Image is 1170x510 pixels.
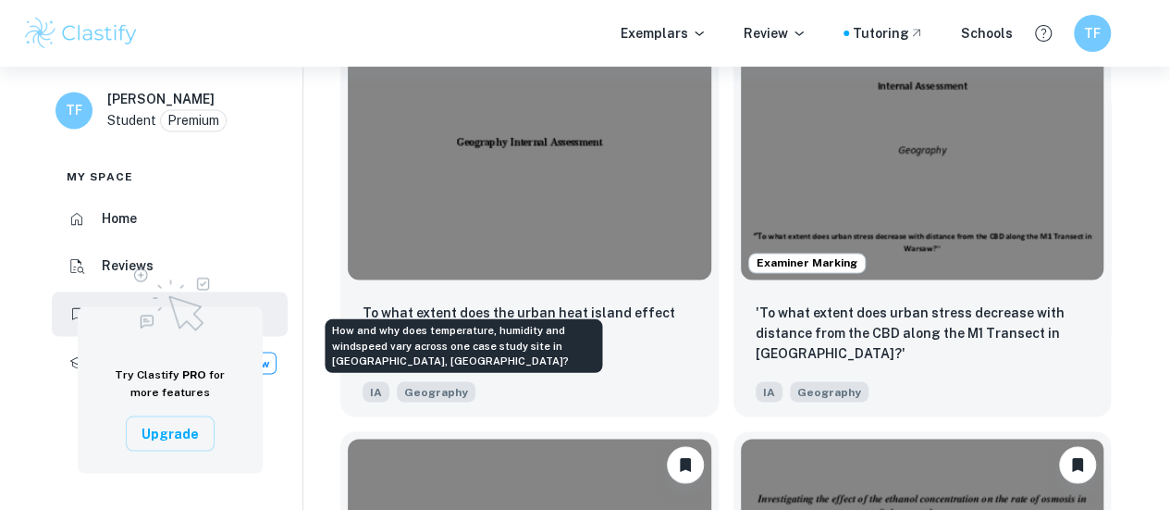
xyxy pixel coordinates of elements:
[102,304,173,324] h6: Bookmarks
[107,89,215,109] h6: [PERSON_NAME]
[348,7,710,280] img: Geography IA example thumbnail: To what extent does the urban heat islan
[744,23,807,44] p: Review
[756,302,1089,363] p: 'To what extent does urban stress decrease with distance from the CBD along the M1 Transect in Wa...
[853,23,924,44] a: Tutoring
[363,381,389,402] span: IA
[1082,23,1103,44] h6: TF
[124,256,216,336] img: Upgrade to Pro
[52,292,288,336] a: Bookmarks
[1028,18,1059,49] button: Help and Feedback
[363,302,696,342] p: To what extent does the urban heat island effect occur in Bydgoszcz
[790,381,868,402] span: Geography
[325,318,602,372] div: How and why does temperature, humidity and windspeed vary across one case study site in [GEOGRAPH...
[182,367,206,380] span: PRO
[107,110,156,131] p: Student
[667,446,704,483] button: Unbookmark
[621,23,707,44] p: Exemplars
[100,366,240,401] h6: Try Clastify for more features
[52,196,288,241] a: Home
[741,7,1103,280] img: Geography IA example thumbnail: 'To what extent does urban stress decrea
[67,168,133,185] span: My space
[102,255,154,276] h6: Reviews
[64,100,85,120] h6: TF
[52,244,288,289] a: Reviews
[126,416,215,451] button: Upgrade
[22,15,140,52] img: Clastify logo
[1059,446,1096,483] button: Unbookmark
[1074,15,1111,52] button: TF
[167,110,219,131] p: Premium
[961,23,1013,44] a: Schools
[397,381,475,402] span: Geography
[756,381,782,402] span: IA
[102,208,137,229] h6: Home
[749,255,865,271] span: Examiner Marking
